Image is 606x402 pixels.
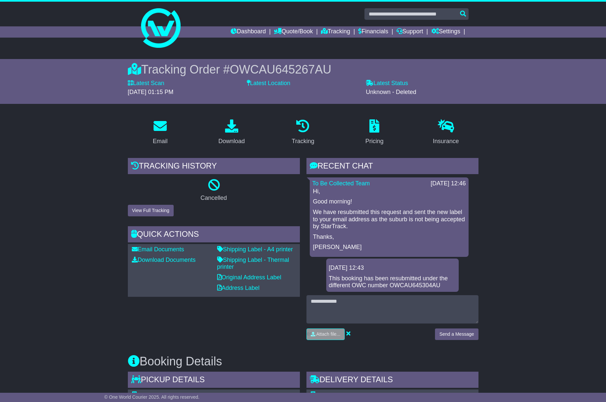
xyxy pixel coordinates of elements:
div: This booking has been resubmitted under the different OWC number OWCAU645304AU [329,275,456,289]
button: Send a Message [435,328,478,340]
a: Pricing [361,117,388,148]
div: Pickup Details [128,372,300,389]
a: Shipping Label - A4 printer [217,246,293,253]
div: RECENT CHAT [306,158,478,176]
div: Tracking Order # [128,62,478,77]
p: We have resubmitted this request and sent the new label to your email address as the suburb is no... [313,209,465,230]
button: View Full Tracking [128,205,174,216]
a: Quote/Book [274,26,313,38]
span: [DATE] 01:15 PM [128,89,174,95]
div: Delivery Details [306,372,478,389]
div: Insurance [433,137,459,146]
span: OWCAU645267AU [230,63,331,76]
a: Tracking [287,117,318,148]
a: Shipping Label - Thermal printer [217,257,289,270]
a: Download [214,117,249,148]
div: [DATE] 12:43 [329,264,456,272]
div: Tracking history [128,158,300,176]
a: Financials [358,26,388,38]
a: Dashboard [231,26,266,38]
a: Original Address Label [217,274,281,281]
p: Thanks, [313,233,465,241]
div: Tracking [292,137,314,146]
p: [PERSON_NAME] [313,244,465,251]
a: Insurance [429,117,463,148]
div: Download [218,137,245,146]
div: Quick Actions [128,226,300,244]
a: Address Label [217,285,260,291]
a: Tracking [321,26,350,38]
span: © One World Courier 2025. All rights reserved. [104,394,200,400]
label: Latest Status [366,80,408,87]
a: Email Documents [132,246,184,253]
a: Email [148,117,172,148]
p: Good morning! [313,198,465,205]
a: Settings [431,26,460,38]
a: Support [396,26,423,38]
p: Hi, [313,188,465,195]
span: Unknown - Deleted [366,89,416,95]
h3: Booking Details [128,355,478,368]
label: Latest Scan [128,80,164,87]
a: Download Documents [132,257,196,263]
label: Latest Location [247,80,290,87]
p: Cancelled [128,195,300,202]
a: To Be Collected Team [312,180,370,187]
div: Pricing [365,137,384,146]
div: [DATE] 12:46 [431,180,466,187]
div: Email [153,137,167,146]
